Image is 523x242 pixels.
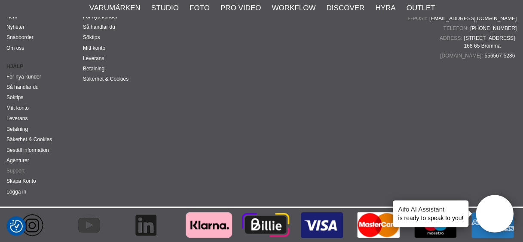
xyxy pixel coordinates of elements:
[6,157,29,163] a: Agenturer
[89,3,141,14] a: Varumärken
[6,34,34,40] a: Snabborder
[133,208,159,242] img: Aifo - Linkedin
[6,147,49,153] a: Beställ information
[6,126,28,132] a: Betalning
[6,167,24,173] a: Support
[326,3,364,14] a: Discover
[393,200,468,227] div: is ready to speak to you!
[10,220,23,233] img: Revisit consent button
[83,34,100,40] a: Söktips
[10,218,23,234] button: Samtyckesinställningar
[398,205,463,214] h4: Aifo AI Assistant
[6,84,39,90] a: Så handlar du
[76,208,102,242] img: Aifo - YouTube
[83,66,104,72] a: Betalning
[83,76,128,82] a: Säkerhet & Cookies
[6,115,28,121] a: Leverans
[6,45,24,51] a: Om oss
[407,15,429,22] span: E-post:
[6,24,24,30] a: Nyheter
[375,3,395,14] a: Hyra
[83,24,115,30] a: Så handlar du
[298,208,346,242] img: Visa
[6,105,29,111] a: Mitt konto
[190,3,210,14] a: Foto
[440,34,464,42] span: Adress:
[83,55,104,61] a: Leverans
[242,208,289,242] img: Billie
[6,63,83,70] strong: Hjälp
[429,15,517,22] a: [EMAIL_ADDRESS][DOMAIN_NAME]
[272,3,315,14] a: Workflow
[6,74,41,80] a: För nya kunder
[470,24,517,32] a: [PHONE_NUMBER]
[220,3,261,14] a: Pro Video
[120,208,177,242] a: Aifo - Linkedin
[6,14,17,20] a: Hem
[151,3,179,14] a: Studio
[406,3,435,14] a: Outlet
[6,94,23,100] a: Söktips
[355,208,402,242] img: MasterCard
[484,52,517,60] span: 556567-5286
[19,208,45,242] img: Aifo - Instagram
[83,14,118,20] a: För nya kunder
[185,208,232,242] img: Klarna
[443,24,470,32] span: Telefon:
[6,178,36,184] a: Skapa Konto
[6,208,63,242] a: Aifo - Instagram
[83,45,105,51] a: Mitt konto
[464,34,517,50] span: [STREET_ADDRESS] 168 65 Bromma
[440,52,484,60] span: [DOMAIN_NAME]:
[63,208,120,242] a: Aifo - YouTube
[6,188,26,194] a: Logga in
[6,136,52,142] a: Säkerhet & Cookies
